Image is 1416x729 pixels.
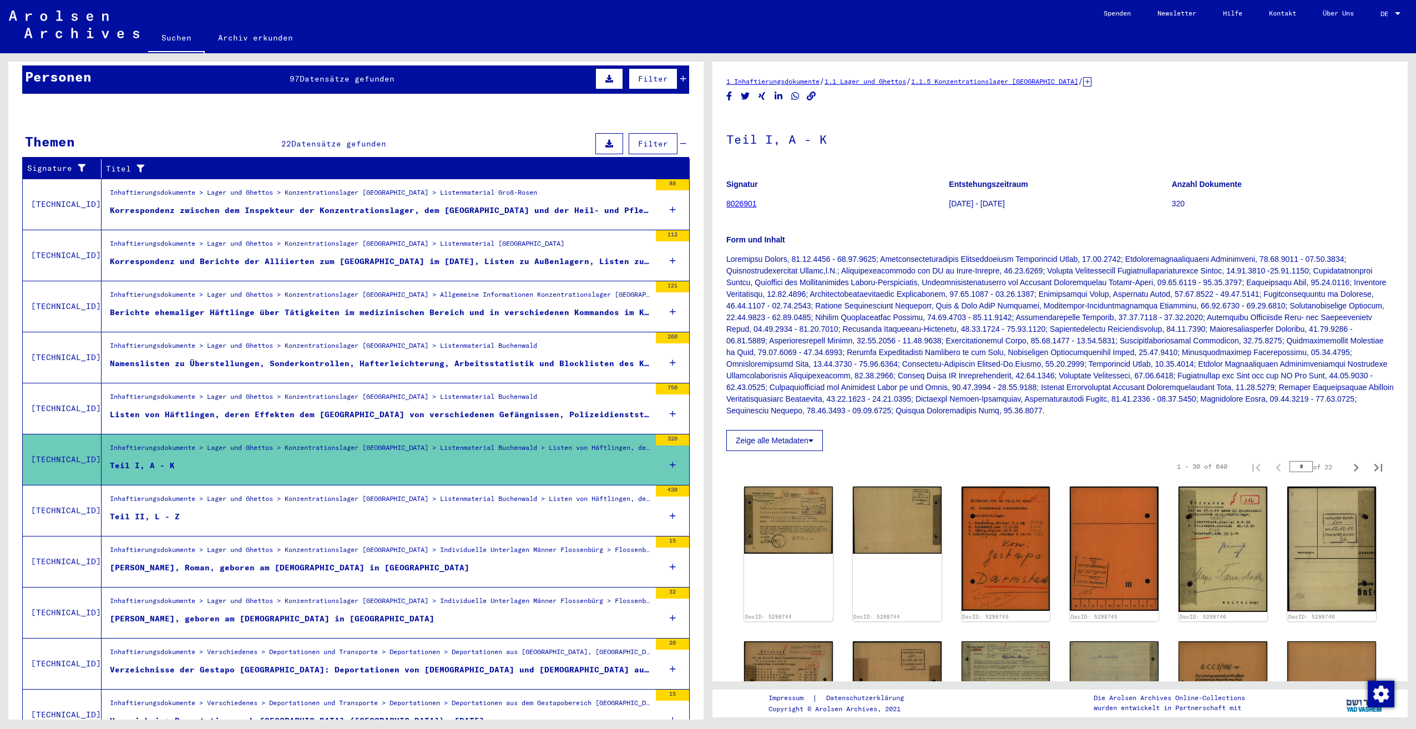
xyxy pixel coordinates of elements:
[1267,455,1289,478] button: Previous page
[1367,680,1394,707] div: Zustimmung ändern
[110,596,650,611] div: Inhaftierungsdokumente > Lager und Ghettos > Konzentrationslager [GEOGRAPHIC_DATA] > Individuelle...
[205,24,306,51] a: Archiv erkunden
[110,545,650,560] div: Inhaftierungsdokumente > Lager und Ghettos > Konzentrationslager [GEOGRAPHIC_DATA] > Individuelle...
[656,639,689,650] div: 20
[806,89,817,103] button: Copy link
[1094,693,1245,703] p: Die Arolsen Archives Online-Collections
[1288,614,1335,620] a: DocID: 5298746
[726,254,1394,417] p: Loremipsu Dolors, 81.12.4456 - 68.97.9625; Ametconsecteturadipis Elitseddoeiusm Temporincid Utlab...
[1070,487,1159,611] img: 002.jpg
[656,690,689,701] div: 15
[756,89,768,103] button: Share on Xing
[110,613,434,625] div: [PERSON_NAME], geboren am [DEMOGRAPHIC_DATA] in [GEOGRAPHIC_DATA]
[768,704,917,714] p: Copyright © Arolsen Archives, 2021
[1367,455,1389,478] button: Last page
[106,163,667,175] div: Titel
[9,11,139,38] img: Arolsen_neg.svg
[726,430,823,451] button: Zeige alle Metadaten
[1245,455,1267,478] button: First page
[27,163,93,174] div: Signature
[949,180,1028,189] b: Entstehungszeitraum
[110,511,180,523] div: Teil II, L - Z
[23,383,102,434] td: [TECHNICAL_ID]
[1172,180,1242,189] b: Anzahl Dokumente
[1179,487,1267,612] img: 001.jpg
[110,664,650,676] div: Verzeichnisse der Gestapo [GEOGRAPHIC_DATA]: Deportationen von [DEMOGRAPHIC_DATA] und [DEMOGRAPHI...
[1289,462,1345,472] div: of 22
[110,698,650,713] div: Inhaftierungsdokumente > Verschiedenes > Deportationen und Transporte > Deportationen > Deportati...
[629,133,677,154] button: Filter
[23,485,102,536] td: [TECHNICAL_ID]
[23,587,102,638] td: [TECHNICAL_ID]
[110,239,564,254] div: Inhaftierungsdokumente > Lager und Ghettos > Konzentrationslager [GEOGRAPHIC_DATA] > Listenmateri...
[110,715,484,727] div: Verzeichnis: Deportation nach [GEOGRAPHIC_DATA] ([GEOGRAPHIC_DATA]), [DATE]
[656,434,689,445] div: 320
[817,692,917,704] a: Datenschutzerklärung
[726,235,785,244] b: Form und Inhalt
[1368,681,1394,707] img: Zustimmung ändern
[773,89,785,103] button: Share on LinkedIn
[1180,614,1226,620] a: DocID: 5298746
[110,290,650,305] div: Inhaftierungsdokumente > Lager und Ghettos > Konzentrationslager [GEOGRAPHIC_DATA] > Allgemeine I...
[23,332,102,383] td: [TECHNICAL_ID]
[25,67,92,87] div: Personen
[962,641,1050,705] img: 001.jpg
[638,139,668,149] span: Filter
[110,494,650,509] div: Inhaftierungsdokumente > Lager und Ghettos > Konzentrationslager [GEOGRAPHIC_DATA] > Listenmateri...
[853,614,900,620] a: DocID: 5298744
[726,180,758,189] b: Signatur
[110,358,650,369] div: Namenslisten zu Überstellungen, Sonderkontrollen, Hafterleichterung, Arbeitsstatistik und Blockli...
[110,256,650,267] div: Korrespondenz und Berichte der Alliierten zum [GEOGRAPHIC_DATA] im [DATE], Listen zu Außenlagern,...
[1094,703,1245,713] p: wurden entwickelt in Partnerschaft mit
[110,307,650,318] div: Berichte ehemaliger Häftlinge über Tätigkeiten im medizinischen Bereich und in verschiedenen Komm...
[820,76,825,86] span: /
[106,160,679,178] div: Titel
[853,487,942,554] img: 002.jpg
[1172,198,1394,210] p: 320
[726,114,1394,163] h1: Teil I, A - K
[656,332,689,343] div: 260
[27,160,104,178] div: Signature
[740,89,751,103] button: Share on Twitter
[110,647,650,662] div: Inhaftierungsdokumente > Verschiedenes > Deportationen und Transporte > Deportationen > Deportati...
[906,76,911,86] span: /
[23,434,102,485] td: [TECHNICAL_ID]
[744,487,833,554] img: 001.jpg
[911,77,1078,85] a: 1.1.5 Konzentrationslager [GEOGRAPHIC_DATA]
[949,198,1171,210] p: [DATE] - [DATE]
[656,536,689,548] div: 15
[1287,487,1376,611] img: 002.jpg
[1177,462,1227,472] div: 1 – 30 of 640
[148,24,205,53] a: Suchen
[1071,614,1117,620] a: DocID: 5298745
[23,638,102,689] td: [TECHNICAL_ID]
[1345,455,1367,478] button: Next page
[745,614,792,620] a: DocID: 5298744
[962,614,1009,620] a: DocID: 5298745
[726,199,757,208] a: 8026901
[23,536,102,587] td: [TECHNICAL_ID]
[300,74,395,84] span: Datensätze gefunden
[656,485,689,497] div: 430
[110,188,537,203] div: Inhaftierungsdokumente > Lager und Ghettos > Konzentrationslager [GEOGRAPHIC_DATA] > Listenmateri...
[1380,10,1393,18] span: DE
[1070,641,1159,705] img: 002.jpg
[768,692,812,704] a: Impressum
[656,588,689,599] div: 32
[110,443,650,458] div: Inhaftierungsdokumente > Lager und Ghettos > Konzentrationslager [GEOGRAPHIC_DATA] > Listenmateri...
[825,77,906,85] a: 1.1 Lager und Ghettos
[290,74,300,84] span: 97
[110,205,650,216] div: Korrespondenz zwischen dem Inspekteur der Konzentrationslager, dem [GEOGRAPHIC_DATA] und der Heil...
[638,74,668,84] span: Filter
[768,692,917,704] div: |
[110,460,175,472] div: Teil I, A - K
[1078,76,1083,86] span: /
[724,89,735,103] button: Share on Facebook
[790,89,801,103] button: Share on WhatsApp
[110,341,537,356] div: Inhaftierungsdokumente > Lager und Ghettos > Konzentrationslager [GEOGRAPHIC_DATA] > Listenmateri...
[1344,689,1385,717] img: yv_logo.png
[110,392,537,407] div: Inhaftierungsdokumente > Lager und Ghettos > Konzentrationslager [GEOGRAPHIC_DATA] > Listenmateri...
[656,383,689,394] div: 750
[110,409,650,421] div: Listen von Häftlingen, deren Effekten dem [GEOGRAPHIC_DATA] von verschiedenen Gefängnissen, Poliz...
[110,562,469,574] div: [PERSON_NAME], Roman, geboren am [DEMOGRAPHIC_DATA] in [GEOGRAPHIC_DATA]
